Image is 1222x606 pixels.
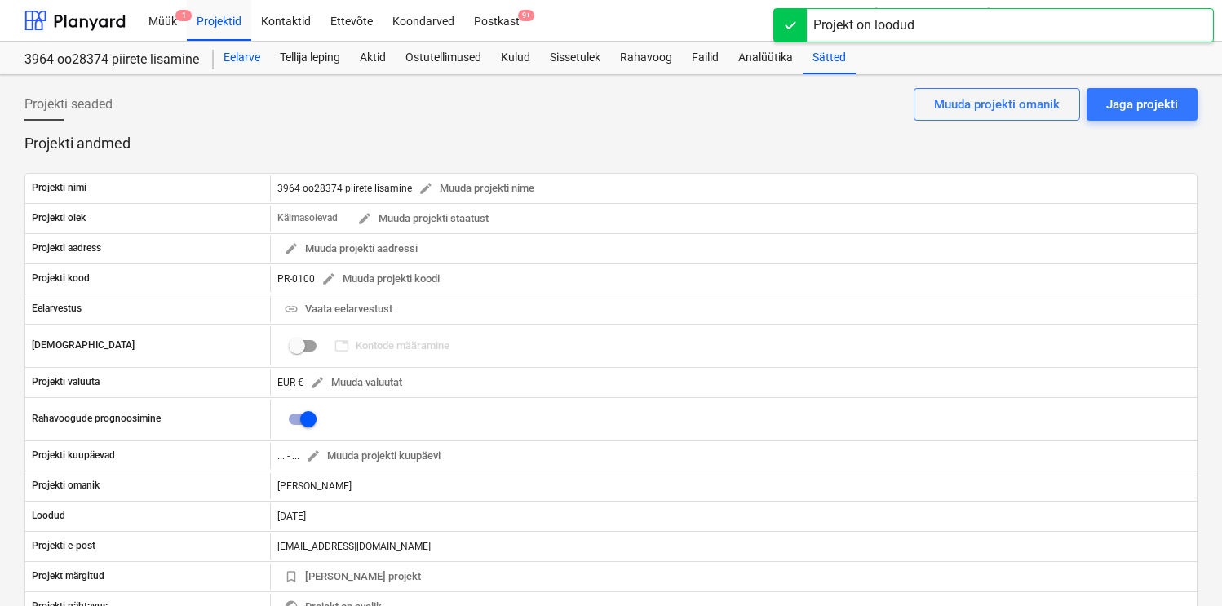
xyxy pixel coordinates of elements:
[813,15,914,35] div: Projekt on loodud
[32,509,65,523] p: Loodud
[728,42,803,74] a: Analüütika
[24,51,194,69] div: 3964 oo28374 piirete lisamine
[32,539,95,553] p: Projekti e-post
[396,42,491,74] a: Ostutellimused
[284,302,299,316] span: link
[175,10,192,21] span: 1
[306,447,441,466] span: Muuda projekti kuupäevi
[277,176,541,201] div: 3964 oo28374 piirete lisamine
[418,181,433,196] span: edit
[284,240,418,259] span: Muuda projekti aadressi
[310,375,325,390] span: edit
[350,42,396,74] a: Aktid
[32,479,100,493] p: Projekti omanik
[357,210,489,228] span: Muuda projekti staatust
[357,211,372,226] span: edit
[284,568,421,586] span: [PERSON_NAME] projekt
[277,211,338,225] p: Käimasolevad
[214,42,270,74] a: Eelarve
[351,206,495,232] button: Muuda projekti staatust
[270,533,1197,560] div: [EMAIL_ADDRESS][DOMAIN_NAME]
[270,503,1197,529] div: [DATE]
[32,241,101,255] p: Projekti aadress
[306,449,321,463] span: edit
[284,241,299,256] span: edit
[518,10,534,21] span: 9+
[284,300,392,319] span: Vaata eelarvestust
[24,134,1198,153] p: Projekti andmed
[540,42,610,74] a: Sissetulek
[610,42,682,74] a: Rahavoog
[277,237,424,262] button: Muuda projekti aadressi
[32,569,104,583] p: Projekt märgitud
[270,473,1197,499] div: [PERSON_NAME]
[412,176,541,201] button: Muuda projekti nime
[914,88,1080,121] button: Muuda projekti omanik
[491,42,540,74] a: Kulud
[284,569,299,584] span: bookmark_border
[277,376,303,387] span: EUR €
[277,297,399,322] button: Vaata eelarvestust
[803,42,856,74] a: Sätted
[1106,94,1178,115] div: Jaga projekti
[32,375,100,389] p: Projekti valuuta
[277,564,427,590] button: [PERSON_NAME] projekt
[24,95,113,114] span: Projekti seaded
[418,179,534,198] span: Muuda projekti nime
[32,272,90,285] p: Projekti kood
[32,412,161,426] p: Rahavoogude prognoosimine
[1087,88,1198,121] button: Jaga projekti
[682,42,728,74] a: Failid
[32,181,86,195] p: Projekti nimi
[303,370,409,396] button: Muuda valuutat
[32,338,135,352] p: [DEMOGRAPHIC_DATA]
[934,94,1060,115] div: Muuda projekti omanik
[32,211,86,225] p: Projekti olek
[310,374,402,392] span: Muuda valuutat
[270,42,350,74] a: Tellija leping
[32,449,115,462] p: Projekti kuupäevad
[321,270,440,289] span: Muuda projekti koodi
[277,267,446,292] div: PR-0100
[299,444,447,469] button: Muuda projekti kuupäevi
[277,450,299,462] div: ... - ...
[315,267,446,292] button: Muuda projekti koodi
[32,302,82,316] p: Eelarvestus
[321,272,336,286] span: edit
